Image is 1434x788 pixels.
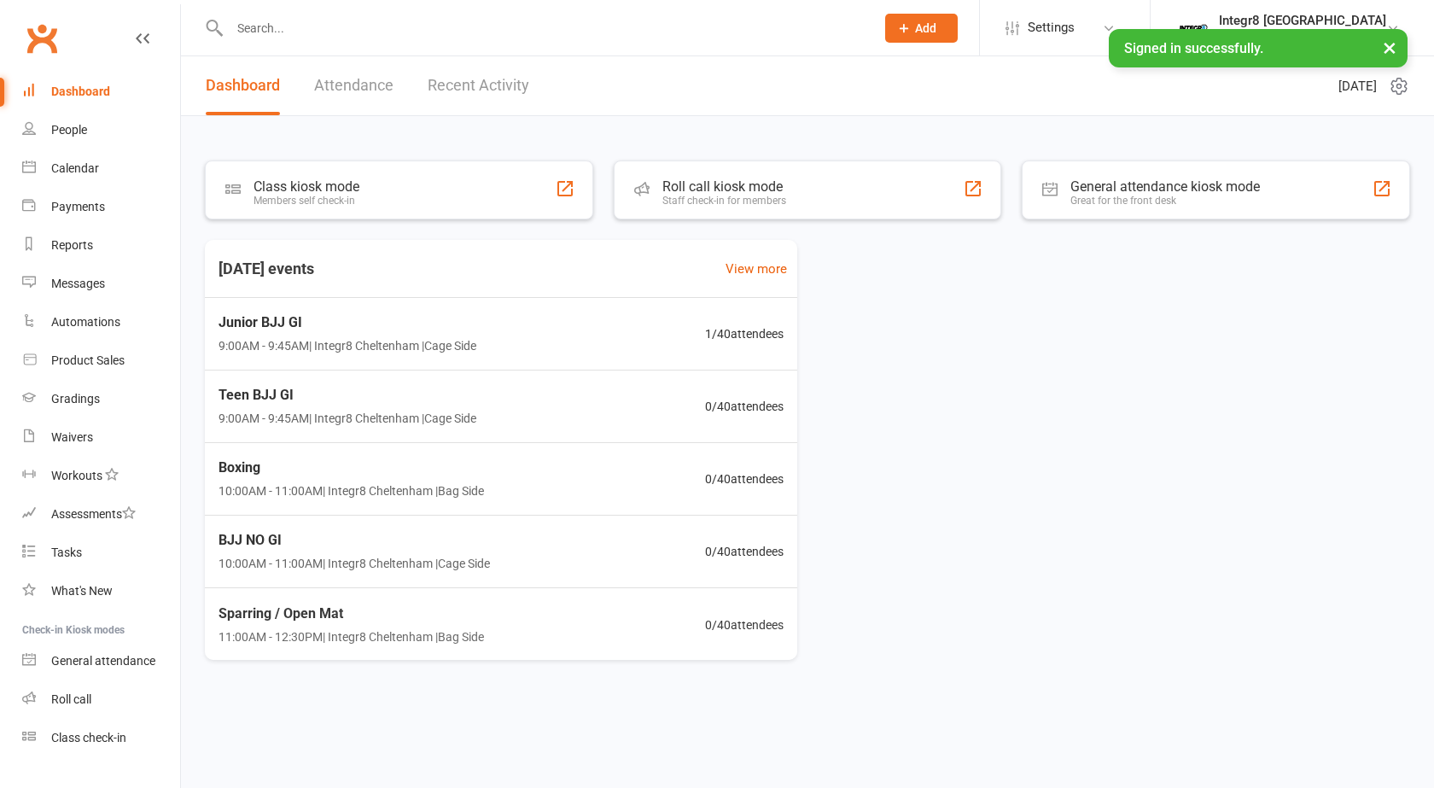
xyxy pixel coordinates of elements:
[22,188,180,226] a: Payments
[22,380,180,418] a: Gradings
[22,73,180,111] a: Dashboard
[224,16,863,40] input: Search...
[1124,40,1263,56] span: Signed in successfully.
[428,56,529,115] a: Recent Activity
[1219,28,1386,44] div: Integr8 [GEOGRAPHIC_DATA]
[51,654,155,668] div: General attendance
[51,123,87,137] div: People
[219,603,484,625] span: Sparring / Open Mat
[51,546,82,559] div: Tasks
[1070,195,1260,207] div: Great for the front desk
[51,731,126,744] div: Class check-in
[1176,11,1210,45] img: thumb_image1744271085.png
[254,195,359,207] div: Members self check-in
[219,554,490,573] span: 10:00AM - 11:00AM | Integr8 Cheltenham | Cage Side
[662,178,786,195] div: Roll call kiosk mode
[51,430,93,444] div: Waivers
[22,111,180,149] a: People
[51,238,93,252] div: Reports
[22,680,180,719] a: Roll call
[51,315,120,329] div: Automations
[51,469,102,482] div: Workouts
[314,56,393,115] a: Attendance
[219,384,476,406] span: Teen BJJ GI
[22,341,180,380] a: Product Sales
[22,719,180,757] a: Class kiosk mode
[1374,29,1405,66] button: ×
[22,265,180,303] a: Messages
[22,149,180,188] a: Calendar
[726,259,787,279] a: View more
[51,392,100,406] div: Gradings
[662,195,786,207] div: Staff check-in for members
[22,642,180,680] a: General attendance kiosk mode
[705,324,784,343] span: 1 / 40 attendees
[219,482,484,500] span: 10:00AM - 11:00AM | Integr8 Cheltenham | Bag Side
[1028,9,1075,47] span: Settings
[51,584,113,598] div: What's New
[705,397,784,416] span: 0 / 40 attendees
[51,692,91,706] div: Roll call
[51,85,110,98] div: Dashboard
[254,178,359,195] div: Class kiosk mode
[705,542,784,561] span: 0 / 40 attendees
[219,312,476,334] span: Junior BJJ GI
[51,161,99,175] div: Calendar
[915,21,936,35] span: Add
[1070,178,1260,195] div: General attendance kiosk mode
[219,336,476,355] span: 9:00AM - 9:45AM | Integr8 Cheltenham | Cage Side
[705,470,784,488] span: 0 / 40 attendees
[1219,13,1386,28] div: Integr8 [GEOGRAPHIC_DATA]
[22,495,180,534] a: Assessments
[51,200,105,213] div: Payments
[22,418,180,457] a: Waivers
[885,14,958,43] button: Add
[219,628,484,647] span: 11:00AM - 12:30PM | Integr8 Cheltenham | Bag Side
[22,534,180,572] a: Tasks
[1338,76,1377,96] span: [DATE]
[51,507,136,521] div: Assessments
[51,277,105,290] div: Messages
[705,616,784,634] span: 0 / 40 attendees
[22,457,180,495] a: Workouts
[219,457,484,479] span: Boxing
[205,254,328,284] h3: [DATE] events
[20,17,63,60] a: Clubworx
[22,303,180,341] a: Automations
[219,409,476,428] span: 9:00AM - 9:45AM | Integr8 Cheltenham | Cage Side
[206,56,280,115] a: Dashboard
[22,226,180,265] a: Reports
[22,572,180,610] a: What's New
[219,529,490,552] span: BJJ NO GI
[51,353,125,367] div: Product Sales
